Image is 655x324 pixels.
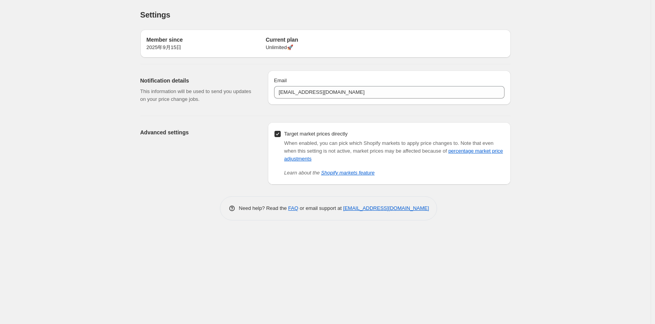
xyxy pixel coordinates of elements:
[147,44,266,51] p: 2025年9月15日
[343,205,429,211] a: [EMAIL_ADDRESS][DOMAIN_NAME]
[284,140,459,146] span: When enabled, you can pick which Shopify markets to apply price changes to.
[266,36,385,44] h2: Current plan
[140,77,255,85] h2: Notification details
[147,36,266,44] h2: Member since
[284,140,503,162] span: Note that even when this setting is not active, market prices may be affected because of
[298,205,343,211] span: or email support at
[288,205,298,211] a: FAQ
[284,131,348,137] span: Target market prices directly
[266,44,385,51] p: Unlimited 🚀
[140,129,255,136] h2: Advanced settings
[274,77,287,83] span: Email
[140,88,255,103] p: This information will be used to send you updates on your price change jobs.
[284,170,375,176] i: Learn about the
[140,11,170,19] span: Settings
[321,170,375,176] a: Shopify markets feature
[239,205,289,211] span: Need help? Read the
